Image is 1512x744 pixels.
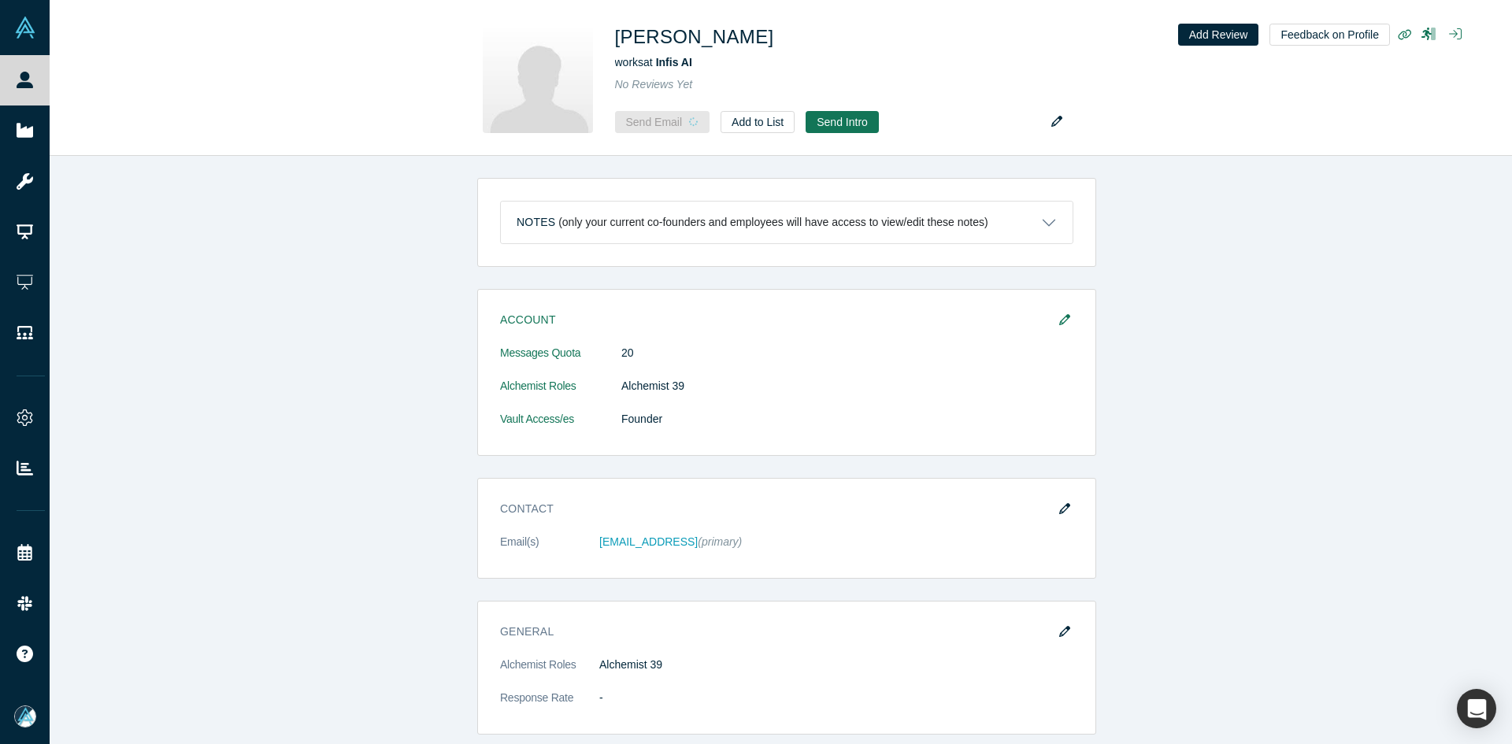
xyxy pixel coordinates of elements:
[698,535,742,548] span: (primary)
[621,345,1073,361] dd: 20
[721,111,795,133] button: Add to List
[806,111,879,133] button: Send Intro
[483,23,593,133] img: Raj Dhakad's Profile Image
[558,216,988,229] p: (only your current co-founders and employees will have access to view/edit these notes)
[501,202,1073,243] button: Notes (only your current co-founders and employees will have access to view/edit these notes)
[621,378,1073,394] dd: Alchemist 39
[599,690,1073,706] dd: -
[1269,24,1390,46] button: Feedback on Profile
[599,535,698,548] a: [EMAIL_ADDRESS]
[517,214,555,231] h3: Notes
[656,56,692,68] a: Infis AI
[500,312,1051,328] h3: Account
[500,624,1051,640] h3: General
[599,657,1073,673] dd: Alchemist 39
[615,78,693,91] span: No Reviews Yet
[500,345,621,378] dt: Messages Quota
[500,378,621,411] dt: Alchemist Roles
[500,690,599,723] dt: Response Rate
[621,411,1073,428] dd: Founder
[14,17,36,39] img: Alchemist Vault Logo
[500,411,621,444] dt: Vault Access/es
[615,23,774,51] h1: [PERSON_NAME]
[14,705,36,727] img: Mia Scott's Account
[500,501,1051,517] h3: Contact
[615,56,692,68] span: works at
[1178,24,1259,46] button: Add Review
[500,534,599,567] dt: Email(s)
[500,657,599,690] dt: Alchemist Roles
[615,111,710,133] button: Send Email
